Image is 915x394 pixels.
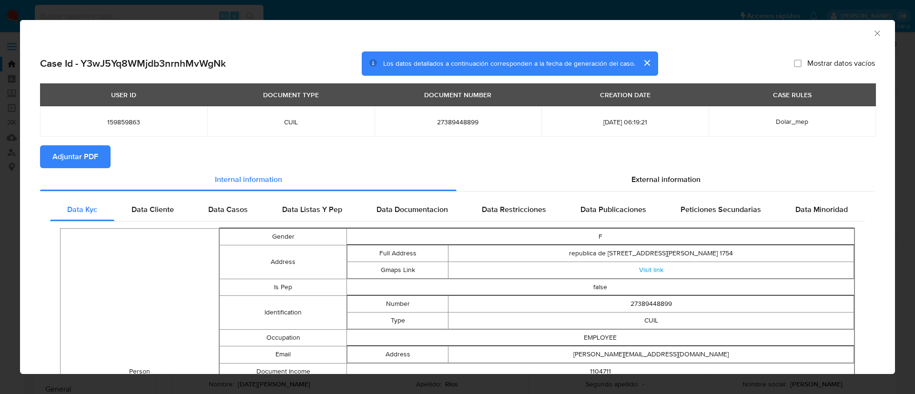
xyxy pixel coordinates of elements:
[51,118,196,126] span: 159859863
[220,329,346,346] td: Occupation
[347,295,448,312] td: Number
[386,118,530,126] span: 27389448899
[220,228,346,245] td: Gender
[448,346,854,363] td: [PERSON_NAME][EMAIL_ADDRESS][DOMAIN_NAME]
[418,87,497,103] div: DOCUMENT NUMBER
[639,265,663,274] a: Visit link
[40,168,875,191] div: Detailed info
[873,29,881,37] button: Cerrar ventana
[40,57,226,70] h2: Case Id - Y3wJ5Yq8WMjdb3nrnhMvWgNk
[220,279,346,295] td: Is Pep
[448,312,854,329] td: CUIL
[282,204,342,215] span: Data Listas Y Pep
[346,228,854,245] td: F
[208,204,248,215] span: Data Casos
[635,51,658,74] button: cerrar
[347,346,448,363] td: Address
[482,204,546,215] span: Data Restricciones
[257,87,325,103] div: DOCUMENT TYPE
[220,295,346,329] td: Identification
[448,245,854,262] td: republica de [STREET_ADDRESS][PERSON_NAME] 1754
[767,87,817,103] div: CASE RULES
[346,363,854,380] td: 1104711
[376,204,448,215] span: Data Documentacion
[50,198,865,221] div: Detailed internal info
[220,363,346,380] td: Document Income
[553,118,697,126] span: [DATE] 06:19:21
[20,20,895,374] div: closure-recommendation-modal
[580,204,646,215] span: Data Publicaciones
[347,262,448,278] td: Gmaps Link
[219,118,363,126] span: CUIL
[631,174,701,185] span: External information
[132,204,174,215] span: Data Cliente
[795,204,848,215] span: Data Minoridad
[346,279,854,295] td: false
[105,87,142,103] div: USER ID
[594,87,656,103] div: CREATION DATE
[52,146,98,167] span: Adjuntar PDF
[776,117,808,126] span: Dolar_mep
[681,204,761,215] span: Peticiones Secundarias
[448,295,854,312] td: 27389448899
[215,174,282,185] span: Internal information
[807,59,875,68] span: Mostrar datos vacíos
[220,346,346,363] td: Email
[347,245,448,262] td: Full Address
[794,60,802,67] input: Mostrar datos vacíos
[40,145,111,168] button: Adjuntar PDF
[220,245,346,279] td: Address
[383,59,635,68] span: Los datos detallados a continuación corresponden a la fecha de generación del caso.
[346,329,854,346] td: EMPLOYEE
[347,312,448,329] td: Type
[67,204,97,215] span: Data Kyc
